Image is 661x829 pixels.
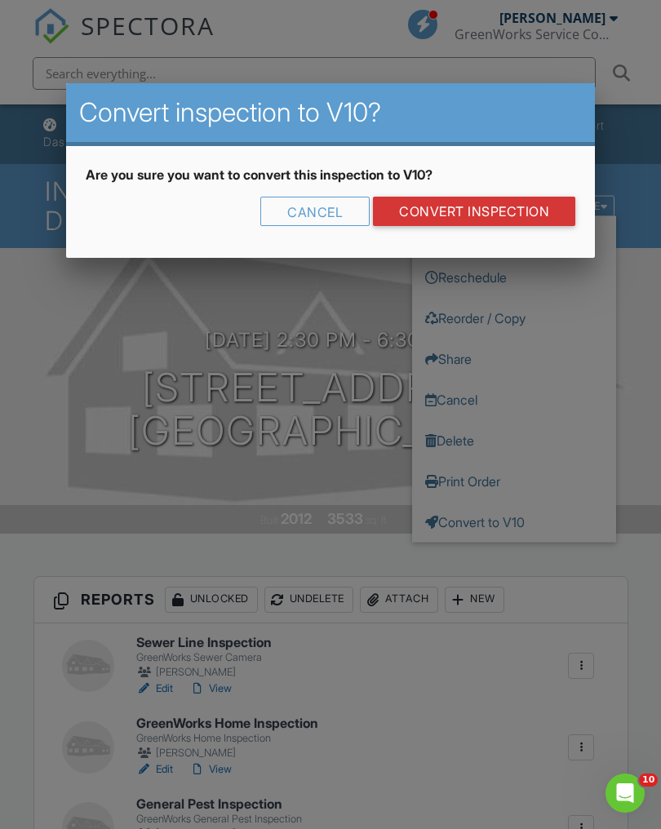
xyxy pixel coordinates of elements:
div: Cancel [260,197,370,226]
p: Are you sure you want to convert this inspection to V10? [86,166,575,184]
h2: Convert inspection to V10? [79,96,582,129]
iframe: Intercom live chat [606,774,645,813]
a: CONVERT INSPECTION [373,197,575,226]
span: 10 [639,774,658,787]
